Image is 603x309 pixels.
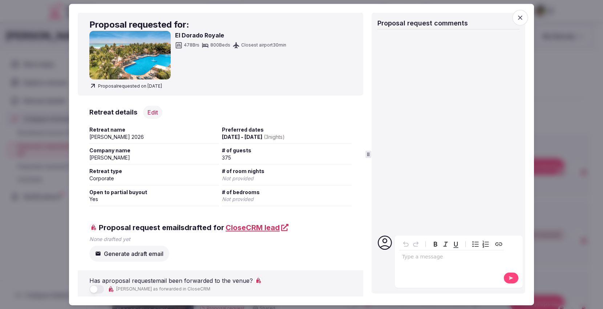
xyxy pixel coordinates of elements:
span: Not provided [222,196,254,202]
span: 800 Beds [210,42,230,48]
span: Company name [89,147,219,154]
span: [PERSON_NAME] as forwarded in CloseCRM [116,286,210,292]
h3: Retreat details [89,108,137,117]
h3: El Dorado Royale [175,31,286,39]
span: ( 3 night s ) [264,133,285,140]
span: Proposal requested on [DATE] [89,83,162,90]
button: Edit [143,106,162,119]
button: Generate adraft email [89,245,169,261]
p: Has a proposal request email been forwarded to the venue? [89,276,253,285]
span: Not provided [222,175,254,181]
button: Italic [441,239,451,249]
span: # of bedrooms [222,188,352,196]
span: 478 Brs [184,42,199,48]
h2: Proposal requested for: [89,19,352,31]
div: Corporate [89,175,219,182]
span: [DATE] - [DATE] [222,133,285,140]
div: 375 [222,154,352,161]
span: Preferred dates [222,126,352,133]
div: toggle group [470,239,491,249]
span: Closest airport 30 min [241,42,286,48]
button: Create link [494,239,504,249]
button: Bulleted list [470,239,481,249]
span: Proposal request emails drafted for [89,222,288,232]
div: editable markdown [399,250,504,265]
span: Retreat name [89,126,219,133]
span: Proposal request comments [377,19,468,27]
div: [PERSON_NAME] [89,154,219,161]
span: Retreat type [89,168,219,175]
button: Bold [430,239,441,249]
span: Open to partial buyout [89,188,219,196]
button: Underline [451,239,461,249]
p: None drafted yet [89,235,352,242]
span: # of guests [222,147,352,154]
div: [PERSON_NAME] 2026 [89,133,219,140]
a: CloseCRM lead [226,222,288,232]
button: Numbered list [481,239,491,249]
span: # of room nights [222,168,352,175]
img: El Dorado Royale [89,31,171,79]
div: Yes [89,196,219,203]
